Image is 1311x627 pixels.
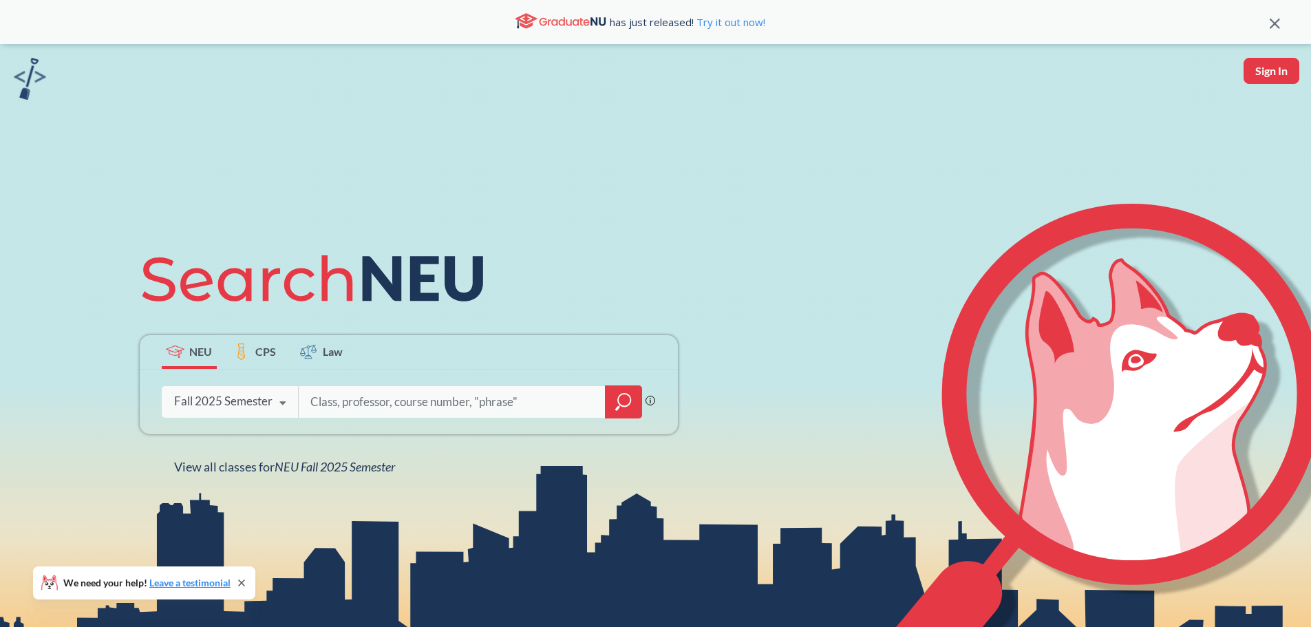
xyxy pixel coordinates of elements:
[14,58,46,100] img: sandbox logo
[174,394,273,409] div: Fall 2025 Semester
[610,14,765,30] span: has just released!
[323,343,343,359] span: Law
[14,58,46,104] a: sandbox logo
[1244,58,1299,84] button: Sign In
[63,578,231,588] span: We need your help!
[615,392,632,412] svg: magnifying glass
[255,343,276,359] span: CPS
[309,387,595,416] input: Class, professor, course number, "phrase"
[605,385,642,418] div: magnifying glass
[694,15,765,29] a: Try it out now!
[149,577,231,588] a: Leave a testimonial
[174,459,395,474] span: View all classes for
[275,459,395,474] span: NEU Fall 2025 Semester
[189,343,212,359] span: NEU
